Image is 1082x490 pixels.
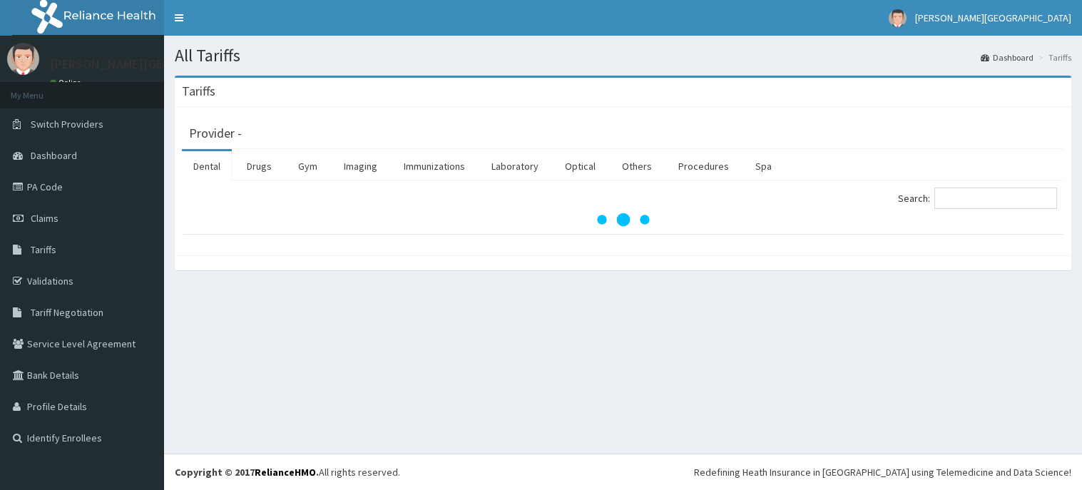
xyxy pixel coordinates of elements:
[182,151,232,181] a: Dental
[189,127,242,140] h3: Provider -
[611,151,663,181] a: Others
[667,151,740,181] a: Procedures
[50,58,261,71] p: [PERSON_NAME][GEOGRAPHIC_DATA]
[898,188,1057,209] label: Search:
[915,11,1071,24] span: [PERSON_NAME][GEOGRAPHIC_DATA]
[392,151,476,181] a: Immunizations
[1035,51,1071,63] li: Tariffs
[889,9,907,27] img: User Image
[553,151,607,181] a: Optical
[235,151,283,181] a: Drugs
[255,466,316,479] a: RelianceHMO
[7,43,39,75] img: User Image
[744,151,783,181] a: Spa
[31,149,77,162] span: Dashboard
[31,212,58,225] span: Claims
[31,243,56,256] span: Tariffs
[287,151,329,181] a: Gym
[981,51,1033,63] a: Dashboard
[31,118,103,131] span: Switch Providers
[164,454,1082,490] footer: All rights reserved.
[31,306,103,319] span: Tariff Negotiation
[480,151,550,181] a: Laboratory
[175,466,319,479] strong: Copyright © 2017 .
[595,191,652,248] svg: audio-loading
[50,78,84,88] a: Online
[332,151,389,181] a: Imaging
[182,85,215,98] h3: Tariffs
[175,46,1071,65] h1: All Tariffs
[934,188,1057,209] input: Search:
[694,465,1071,479] div: Redefining Heath Insurance in [GEOGRAPHIC_DATA] using Telemedicine and Data Science!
